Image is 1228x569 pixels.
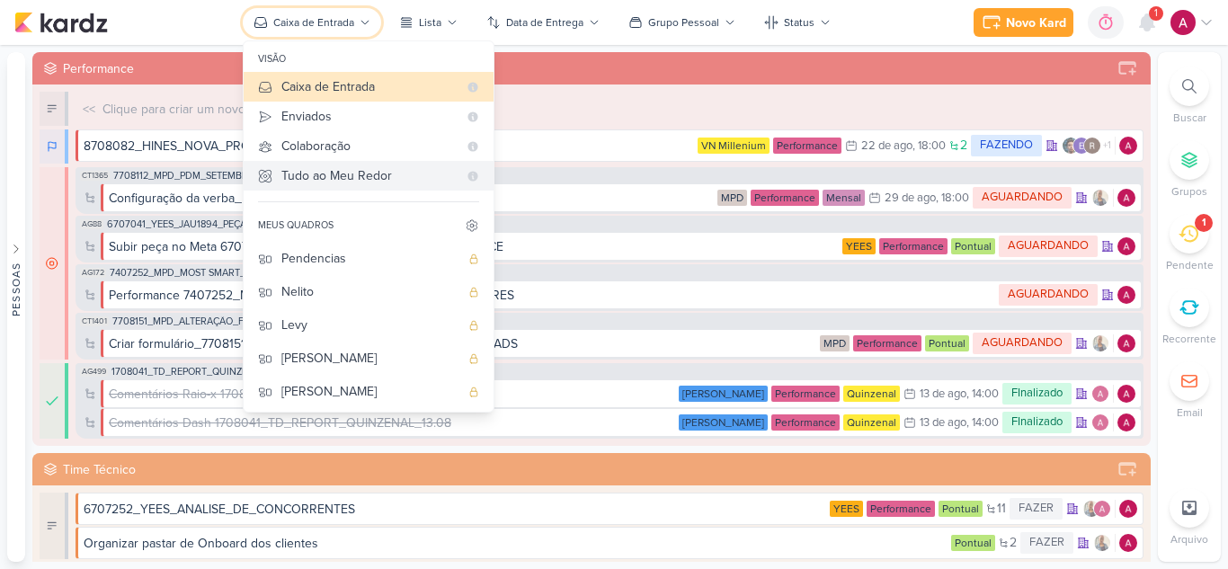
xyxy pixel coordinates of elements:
[971,135,1042,156] div: FAZENDO
[1091,413,1109,431] img: Alessandra Gomes
[40,167,68,360] div: AGUARDANDO
[8,262,24,316] div: Pessoas
[84,500,826,519] div: 6707252_YEES_ANALISE_DE_CONCORRENTES
[1082,500,1116,518] div: Colaboradores: Iara Santos, Alessandra Gomes
[1117,385,1135,403] div: Responsável: Alessandra Gomes
[679,414,768,431] div: Teixeira Duarte
[281,282,459,301] div: Nelito
[1119,534,1137,552] div: Responsável: Alessandra Gomes
[1010,537,1017,549] span: 2
[468,320,479,331] div: quadro pessoal
[468,353,479,364] div: quadro pessoal
[7,52,25,562] button: Pessoas
[879,238,948,254] div: Performance
[109,189,428,208] div: Configuração da verba_ 7708112_MPD_PDM_SETEMBRO
[936,192,969,204] div: , 18:00
[960,139,967,152] span: 2
[14,12,108,33] img: kardz.app
[63,460,1109,479] div: Time Técnico
[1117,189,1135,207] div: Responsável: Alessandra Gomes
[939,501,983,517] div: Pontual
[109,189,714,208] div: Configuração da verba_ 7708112_MPD_PDM_SETEMBRO
[244,131,494,161] button: Colaboração
[244,308,494,342] button: Levy
[1173,110,1206,126] p: Buscar
[109,286,995,305] div: Performance 7407252_MPD_MOST SMART_CAMPANHA INVESTIDORES
[773,138,841,154] div: Performance
[951,238,995,254] div: Pontual
[281,137,458,156] div: Colaboração
[1072,137,1090,155] img: Eduardo Quaresma
[281,77,458,96] div: Caixa de Entrada
[861,140,912,152] div: 22 de ago
[1117,413,1135,431] div: Responsável: Alessandra Gomes
[80,316,109,326] span: CT1401
[244,72,494,102] button: Caixa de Entrada
[1020,532,1073,554] div: FAZER
[771,414,840,431] div: Performance
[966,417,999,429] div: , 14:00
[1117,334,1135,352] img: Alessandra Gomes
[112,316,360,326] span: 7708151_MPD_ALTERAÇÃO_FORMULÁRIOS_META_ADS
[84,137,694,156] div: 8708082_HINES_NOVA_PROPOSTA_PARA_REUNIAO
[1119,137,1137,155] img: Alessandra Gomes
[1117,237,1135,255] div: Responsável: Alessandra Gomes
[1154,6,1158,21] span: 1
[84,500,355,519] div: 6707252_YEES_ANALISE_DE_CONCORRENTES
[80,268,106,278] span: AG172
[110,268,367,278] span: 7407252_MPD_MOST SMART_CAMPANHA INVESTIDORES
[84,534,948,553] div: Organizar pastar de Onboard dos clientes
[1202,216,1206,230] div: 1
[1006,13,1066,32] div: Novo Kard
[80,219,103,229] span: AG88
[1119,137,1137,155] div: Responsável: Alessandra Gomes
[1062,137,1080,155] img: Nelito Junior
[244,242,494,275] button: Pendencias
[244,375,494,408] button: [PERSON_NAME]
[109,334,518,353] div: Criar formulário_7708151_MPD_ALTERAÇÃO_FORMULÁRIOS_META_ADS
[1117,286,1135,304] img: Alessandra Gomes
[113,171,255,181] span: 7708112_MPD_PDM_SETEMBRO
[1010,498,1063,520] div: FAZER
[109,413,451,432] div: Comentários Dash 1708041_TD_REPORT_QUINZENAL_13.08
[1117,189,1135,207] img: Alessandra Gomes
[920,388,966,400] div: 13 de ago
[40,493,68,559] div: FAZER
[885,192,936,204] div: 29 de ago
[1091,189,1114,207] div: Colaboradores: Iara Santos
[1002,412,1072,433] div: FInalizado
[853,335,921,351] div: Performance
[40,363,68,439] div: FInalizado
[1177,405,1203,421] p: Email
[867,501,935,517] div: Performance
[1119,534,1137,552] img: Alessandra Gomes
[1117,334,1135,352] div: Responsável: Alessandra Gomes
[1158,67,1221,126] li: Ctrl + F
[281,316,459,334] div: Levy
[244,161,494,191] button: Tudo ao Meu Redor
[823,190,865,206] div: Mensal
[109,237,839,256] div: Subir peça no Meta 6707041_YEES_JAÚ1894_PEÇAS_PERFORMANCE
[1171,183,1207,200] p: Grupos
[40,92,68,126] div: FAZER
[1162,331,1216,347] p: Recorrente
[1166,257,1214,273] p: Pendente
[843,414,900,431] div: Quinzenal
[84,137,387,156] div: 8708082_HINES_NOVA_PROPOSTA_PARA_REUNIAO
[920,417,966,429] div: 13 de ago
[1091,334,1109,352] img: Iara Santos
[966,388,999,400] div: , 14:00
[1091,413,1114,431] div: Colaboradores: Alessandra Gomes
[974,8,1073,37] button: Novo Kard
[1119,500,1137,518] img: Alessandra Gomes
[107,219,326,229] span: 6707041_YEES_JAÚ1894_PEÇAS_PERFORMANCE
[1101,138,1111,153] span: +1
[244,47,494,72] div: visão
[281,107,458,126] div: Enviados
[1117,385,1135,403] img: Alessandra Gomes
[63,59,1109,78] div: Performance
[997,502,1006,515] span: 11
[843,386,900,402] div: Quinzenal
[84,534,318,553] div: Organizar pastar de Onboard dos clientes
[281,382,459,401] div: [PERSON_NAME]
